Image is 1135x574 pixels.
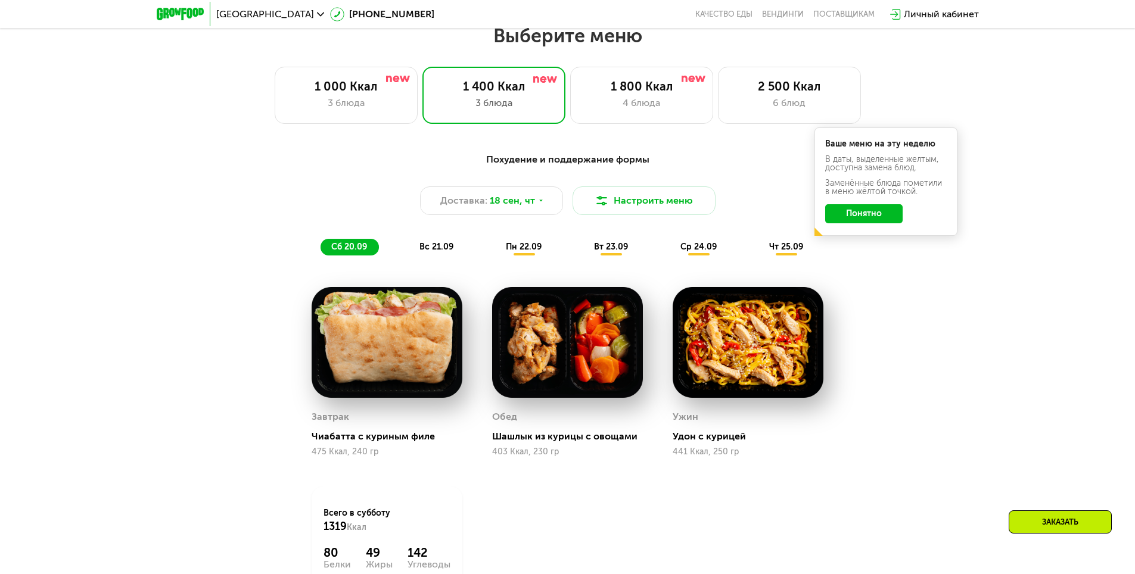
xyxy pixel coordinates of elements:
[594,242,628,252] span: вт 23.09
[312,430,472,442] div: Чиабатта с куриным филе
[408,545,450,560] div: 142
[215,152,921,167] div: Похудение и поддержание формы
[216,10,314,19] span: [GEOGRAPHIC_DATA]
[825,179,947,196] div: Заменённые блюда пометили в меню жёлтой точкой.
[287,96,405,110] div: 3 блюда
[366,560,393,569] div: Жиры
[904,7,979,21] div: Личный кабинет
[492,430,652,442] div: Шашлык из курицы с овощами
[680,242,717,252] span: ср 24.09
[435,96,553,110] div: 3 блюда
[419,242,453,252] span: вс 21.09
[762,10,804,19] a: Вендинги
[583,96,701,110] div: 4 блюда
[813,10,875,19] div: поставщикам
[331,242,367,252] span: сб 20.09
[730,79,848,93] div: 2 500 Ккал
[324,545,351,560] div: 80
[492,447,643,457] div: 403 Ккал, 230 гр
[769,242,803,252] span: чт 25.09
[1009,510,1112,534] div: Заказать
[440,194,487,208] span: Доставка:
[825,204,903,223] button: Понятно
[673,408,698,426] div: Ужин
[825,140,947,148] div: Ваше меню на эту неделю
[573,186,716,215] button: Настроить меню
[287,79,405,93] div: 1 000 Ккал
[324,520,347,533] span: 1319
[490,194,535,208] span: 18 сен, чт
[825,155,947,172] div: В даты, выделенные желтым, доступна замена блюд.
[492,408,517,426] div: Обед
[730,96,848,110] div: 6 блюд
[673,447,823,457] div: 441 Ккал, 250 гр
[312,408,349,426] div: Завтрак
[583,79,701,93] div: 1 800 Ккал
[324,560,351,569] div: Белки
[38,24,1097,48] h2: Выберите меню
[312,447,462,457] div: 475 Ккал, 240 гр
[435,79,553,93] div: 1 400 Ккал
[366,545,393,560] div: 49
[347,522,366,532] span: Ккал
[695,10,752,19] a: Качество еды
[324,507,450,534] div: Всего в субботу
[330,7,434,21] a: [PHONE_NUMBER]
[673,430,833,442] div: Удон с курицей
[408,560,450,569] div: Углеводы
[506,242,542,252] span: пн 22.09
